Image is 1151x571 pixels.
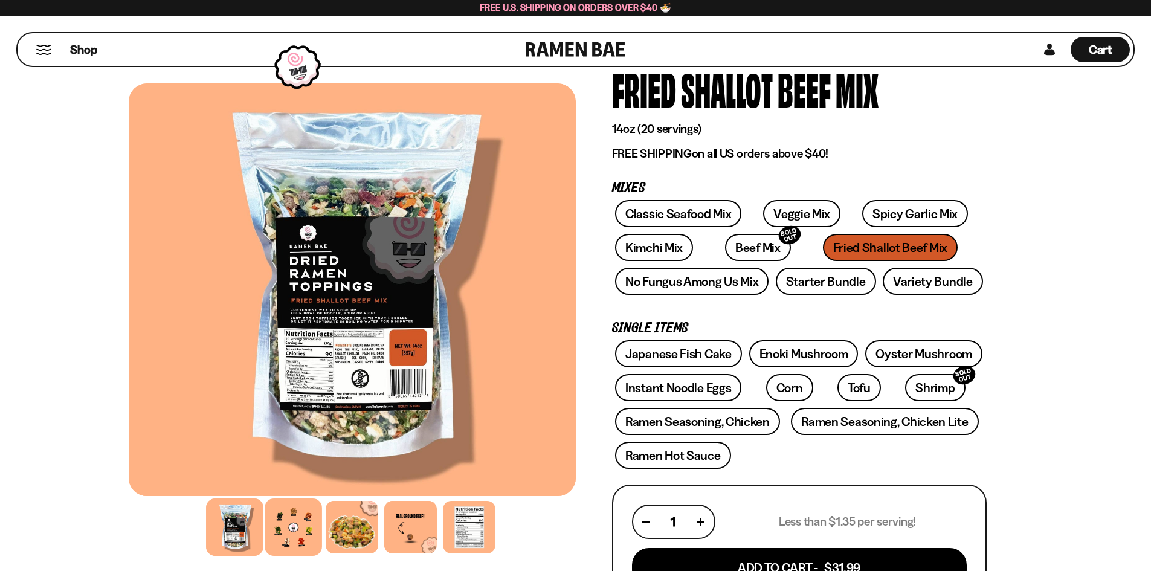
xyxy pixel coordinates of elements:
[766,374,813,401] a: Corn
[612,66,676,111] div: Fried
[480,2,671,13] span: Free U.S. Shipping on Orders over $40 🍜
[836,66,879,111] div: Mix
[615,268,769,295] a: No Fungus Among Us Mix
[70,42,97,58] span: Shop
[612,323,987,334] p: Single Items
[612,182,987,194] p: Mixes
[612,146,692,161] strong: FREE SHIPPING
[681,66,773,111] div: Shallot
[778,66,831,111] div: Beef
[749,340,859,367] a: Enoki Mushroom
[615,340,742,367] a: Japanese Fish Cake
[725,234,791,261] a: Beef MixSOLD OUT
[615,234,693,261] a: Kimchi Mix
[612,146,987,161] p: on all US orders above $40!
[905,374,965,401] a: ShrimpSOLD OUT
[615,200,741,227] a: Classic Seafood Mix
[1071,33,1130,66] a: Cart
[1089,42,1112,57] span: Cart
[776,268,876,295] a: Starter Bundle
[671,514,675,529] span: 1
[615,374,741,401] a: Instant Noodle Eggs
[612,121,987,137] p: 14oz (20 servings)
[837,374,881,401] a: Tofu
[779,514,916,529] p: Less than $1.35 per serving!
[865,340,982,367] a: Oyster Mushroom
[776,224,803,247] div: SOLD OUT
[615,408,780,435] a: Ramen Seasoning, Chicken
[883,268,983,295] a: Variety Bundle
[70,37,97,62] a: Shop
[763,200,840,227] a: Veggie Mix
[36,45,52,55] button: Mobile Menu Trigger
[615,442,731,469] a: Ramen Hot Sauce
[791,408,978,435] a: Ramen Seasoning, Chicken Lite
[951,364,978,387] div: SOLD OUT
[862,200,968,227] a: Spicy Garlic Mix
